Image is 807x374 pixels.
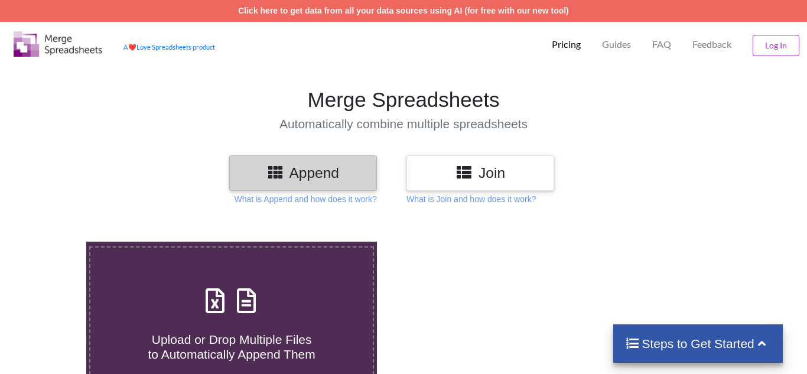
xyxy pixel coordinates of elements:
p: What is Append and how does it work? [235,193,377,205]
h3: Join [415,164,545,181]
a: Click here to get data from all your data sources using AI (for free with our new tool) [238,6,569,15]
span: heart [128,43,136,51]
p: Pricing [552,38,581,51]
h3: Append [238,164,368,181]
button: Log In [753,35,799,56]
img: Logo.png [14,31,102,57]
p: FAQ [652,38,671,51]
span: Feedback [692,40,731,49]
p: What is Join and how does it work? [406,193,536,205]
h4: Steps to Get Started [625,336,771,351]
span: Upload or Drop Multiple Files to Automatically Append Them [148,333,315,361]
p: Guides [602,38,631,51]
a: AheartLove Spreadsheets product [123,43,215,51]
